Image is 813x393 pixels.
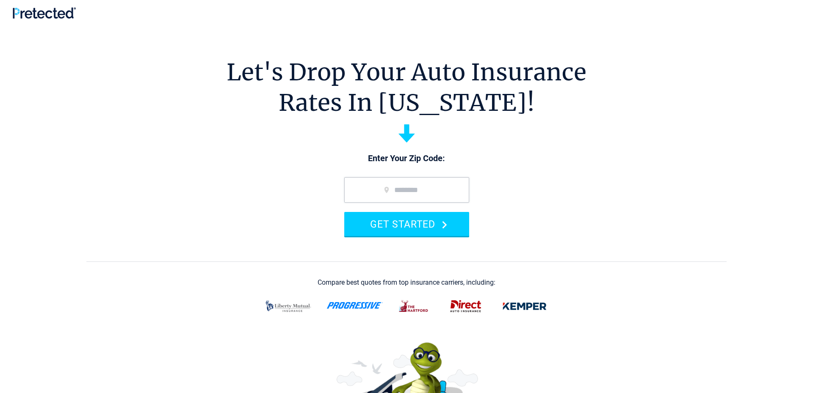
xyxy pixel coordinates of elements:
button: GET STARTED [344,212,469,236]
img: Pretected Logo [13,7,76,19]
img: direct [445,295,487,317]
h1: Let's Drop Your Auto Insurance Rates In [US_STATE]! [227,57,586,118]
div: Compare best quotes from top insurance carriers, including: [318,279,495,286]
img: kemper [497,295,553,317]
input: zip code [344,177,469,203]
img: liberty [260,295,316,317]
img: progressive [326,302,383,309]
img: thehartford [393,295,435,317]
p: Enter Your Zip Code: [336,153,478,165]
